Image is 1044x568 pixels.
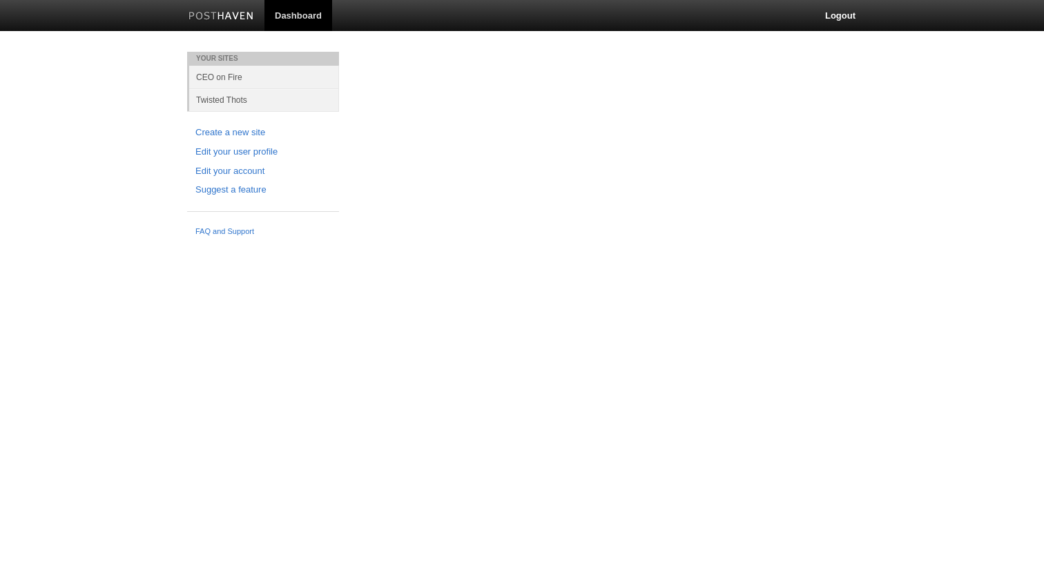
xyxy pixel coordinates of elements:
[187,52,339,66] li: Your Sites
[189,88,339,111] a: Twisted Thots
[189,66,339,88] a: CEO on Fire
[195,164,331,179] a: Edit your account
[188,12,254,22] img: Posthaven-bar
[195,145,331,159] a: Edit your user profile
[195,126,331,140] a: Create a new site
[195,183,331,197] a: Suggest a feature
[195,226,331,238] a: FAQ and Support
